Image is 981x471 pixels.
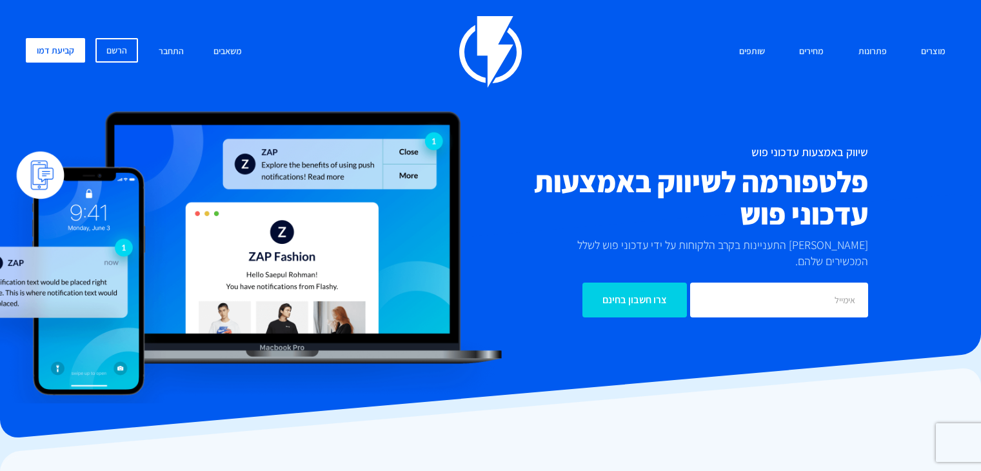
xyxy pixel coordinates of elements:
[911,38,955,66] a: מוצרים
[849,38,897,66] a: פתרונות
[95,38,138,63] a: הרשם
[26,38,85,63] a: קביעת דמו
[690,283,868,317] input: אימייל
[729,38,775,66] a: שותפים
[422,146,868,159] h1: שיווק באמצעות עדכוני פוש
[789,38,833,66] a: מחירים
[204,38,252,66] a: משאבים
[149,38,193,66] a: התחבר
[582,283,687,317] input: צרו חשבון בחינם
[422,165,868,230] h2: פלטפורמה לשיווק באמצעות עדכוני פוש
[539,237,868,270] p: [PERSON_NAME] התעניינות בקרב הלקוחות על ידי עדכוני פוש לשלל המכשירים שלהם.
